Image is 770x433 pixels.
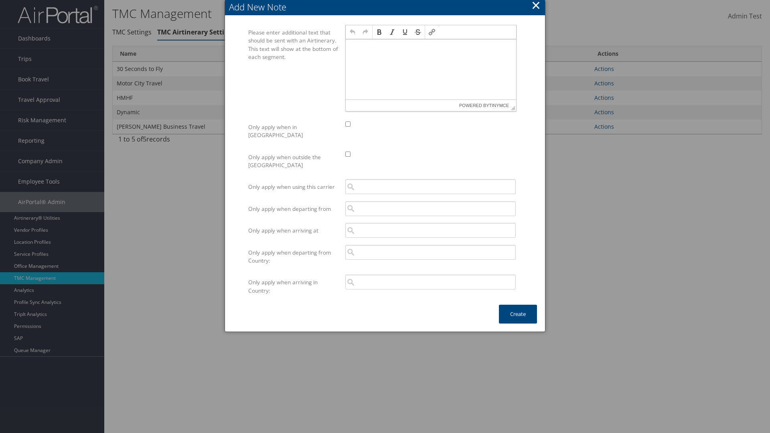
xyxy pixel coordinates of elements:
div: Add New Note [229,1,545,13]
label: Only apply when departing from [248,201,339,216]
span: Powered by [459,100,509,111]
label: Only apply when departing from Country: [248,245,339,269]
label: Only apply when arriving at [248,223,339,238]
label: Only apply when using this carrier [248,179,339,194]
div: Bold [373,26,385,38]
label: Only apply when in [GEOGRAPHIC_DATA] [248,119,339,143]
label: Please enter additional text that should be sent with an Airtinerary. This text will show at the ... [248,25,339,65]
button: Create [499,305,537,324]
div: Insert/edit link [426,26,438,38]
label: Only apply when outside the [GEOGRAPHIC_DATA] [248,150,339,173]
div: Strikethrough [412,26,424,38]
div: Redo [359,26,371,38]
div: Italic [386,26,398,38]
div: Undo [346,26,359,38]
div: Underline [399,26,411,38]
a: tinymce [489,103,509,108]
iframe: Rich Text Area. Press ALT-F9 for menu. Press ALT-F10 for toolbar. Press ALT-0 for help [346,39,516,99]
label: Only apply when arriving in Country: [248,275,339,298]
